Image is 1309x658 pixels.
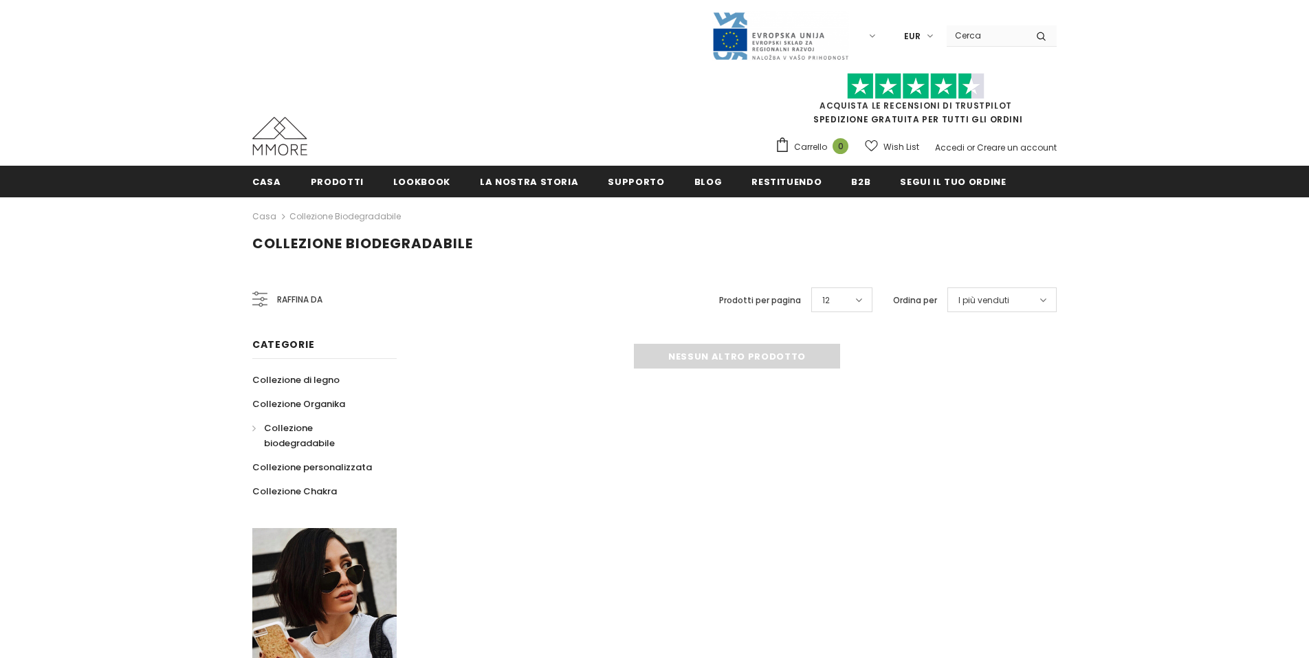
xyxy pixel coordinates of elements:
a: Javni Razpis [712,30,849,41]
span: Blog [694,175,723,188]
span: Categorie [252,338,314,351]
a: Collezione biodegradabile [289,210,401,222]
span: SPEDIZIONE GRATUITA PER TUTTI GLI ORDINI [775,79,1057,125]
span: Prodotti [311,175,364,188]
span: Collezione biodegradabile [252,234,473,253]
a: Segui il tuo ordine [900,166,1006,197]
a: Carrello 0 [775,137,855,157]
a: Restituendo [751,166,822,197]
span: 0 [833,138,848,154]
span: Collezione biodegradabile [264,421,335,450]
span: Segui il tuo ordine [900,175,1006,188]
a: Collezione di legno [252,368,340,392]
a: Wish List [865,135,919,159]
span: Collezione di legno [252,373,340,386]
span: Restituendo [751,175,822,188]
img: Casi MMORE [252,117,307,155]
span: or [967,142,975,153]
span: B2B [851,175,870,188]
a: Collezione Organika [252,392,345,416]
span: Carrello [794,140,827,154]
label: Ordina per [893,294,937,307]
a: Collezione biodegradabile [252,416,382,455]
a: Casa [252,208,276,225]
span: Collezione personalizzata [252,461,372,474]
span: I più venduti [958,294,1009,307]
a: Acquista le recensioni di TrustPilot [819,100,1012,111]
span: Collezione Chakra [252,485,337,498]
span: 12 [822,294,830,307]
span: Casa [252,175,281,188]
a: B2B [851,166,870,197]
a: supporto [608,166,664,197]
a: Accedi [935,142,965,153]
img: Fidati di Pilot Stars [847,73,984,100]
a: Casa [252,166,281,197]
img: Javni Razpis [712,11,849,61]
a: Collezione Chakra [252,479,337,503]
a: Creare un account [977,142,1057,153]
input: Search Site [947,25,1026,45]
span: Lookbook [393,175,450,188]
label: Prodotti per pagina [719,294,801,307]
span: EUR [904,30,921,43]
span: Collezione Organika [252,397,345,410]
span: supporto [608,175,664,188]
a: Lookbook [393,166,450,197]
a: La nostra storia [480,166,578,197]
span: La nostra storia [480,175,578,188]
span: Raffina da [277,292,322,307]
a: Blog [694,166,723,197]
a: Prodotti [311,166,364,197]
span: Wish List [883,140,919,154]
a: Collezione personalizzata [252,455,372,479]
